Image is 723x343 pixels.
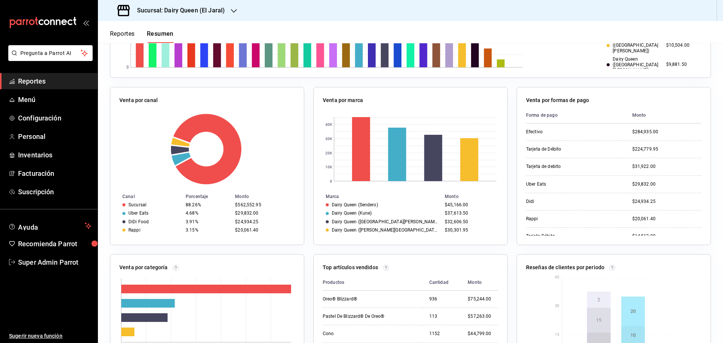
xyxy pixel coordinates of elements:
div: Efectivo [526,129,601,135]
span: Inventarios [18,150,92,160]
div: Rappi [128,227,140,233]
text: 40K [325,122,333,127]
div: $29,832.00 [632,181,702,188]
div: $562,552.95 [235,202,292,207]
div: Uber Eats [526,181,601,188]
div: $37,613.50 [445,210,495,216]
th: Marca [314,192,442,201]
div: $75,244.00 [468,296,498,302]
div: $57,263.00 [468,313,498,320]
text: 0 [127,66,129,70]
span: Facturación [18,168,92,178]
th: Productos [323,274,423,291]
div: Didi [526,198,601,205]
div: 3.91% [186,219,229,224]
div: 1152 [429,331,456,337]
div: $20,061.40 [632,216,702,222]
div: Dairy Queen (Kune) [332,210,372,216]
div: 936 [429,296,456,302]
span: Pregunta a Parrot AI [20,49,81,57]
div: 4.68% [186,210,229,216]
div: $24,934.25 [235,219,292,224]
div: Sucursal [128,202,146,207]
span: Configuración [18,113,92,123]
div: $32,606.50 [445,219,495,224]
th: Monto [232,192,304,201]
button: open_drawer_menu [83,20,89,26]
div: Dairy Queen ([GEOGRAPHIC_DATA][PERSON_NAME]) [607,56,660,73]
span: Ayuda [18,221,82,230]
th: Monto [626,107,702,123]
th: Forma de pago [526,107,626,123]
div: navigation tabs [110,30,174,43]
div: $224,779.95 [632,146,702,152]
div: $29,832.00 [235,210,292,216]
div: Tarjeta de Débito [526,146,601,152]
p: Top artículos vendidos [323,264,378,271]
span: Suscripción [18,187,92,197]
p: Venta por marca [323,96,363,104]
div: Rappi [526,216,601,222]
td: $10,504.00 [663,36,702,55]
th: Monto [462,274,498,291]
button: Resumen [147,30,174,43]
td: $9,881.50 [663,55,702,74]
a: Pregunta a Parrot AI [5,55,93,63]
th: Porcentaje [183,192,232,201]
div: DiDi Food [128,219,149,224]
span: Sugerir nueva función [9,332,92,340]
text: 10K [325,165,333,169]
text: 30K [325,137,333,141]
div: Pastel De Blizzard® De Oreo® [323,313,398,320]
div: $30,301.95 [445,227,495,233]
span: Reportes [18,76,92,86]
text: 20K [325,151,333,155]
th: Cantidad [423,274,462,291]
div: 113 [429,313,456,320]
div: $44,799.00 [468,331,498,337]
div: Uber Eats [128,210,148,216]
div: 3.15% [186,227,229,233]
div: Cono [323,331,398,337]
th: Monto [442,192,507,201]
th: Canal [110,192,183,201]
div: $284,935.00 [632,129,702,135]
div: $14,512.00 [632,233,702,239]
div: Dairy Queen ([PERSON_NAME][GEOGRAPHIC_DATA]) [332,227,439,233]
div: Dairy Queen ([GEOGRAPHIC_DATA][PERSON_NAME]) [607,37,660,53]
span: Recomienda Parrot [18,239,92,249]
span: Menú [18,95,92,105]
text: 0 [330,179,332,183]
div: Tarjeta Débito [526,233,601,239]
p: Reseñas de clientes por periodo [526,264,604,271]
div: $31,922.00 [632,163,702,170]
div: $20,061.40 [235,227,292,233]
h3: Sucursal: Dairy Queen (El Jaral) [131,6,225,15]
div: 88.26% [186,202,229,207]
p: Venta por canal [119,96,158,104]
span: Super Admin Parrot [18,257,92,267]
div: $24,934.25 [632,198,702,205]
button: Pregunta a Parrot AI [8,45,93,61]
p: Venta por formas de pago [526,96,589,104]
div: $45,166.00 [445,202,495,207]
span: Personal [18,131,92,142]
div: Dairy Queen (Sendero) [332,202,378,207]
p: Venta por categoría [119,264,168,271]
div: Tarjeta de debito [526,163,601,170]
div: Oreo® Blizzard® [323,296,398,302]
button: Reportes [110,30,135,43]
div: Dairy Queen ([GEOGRAPHIC_DATA][PERSON_NAME]) [332,219,439,224]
